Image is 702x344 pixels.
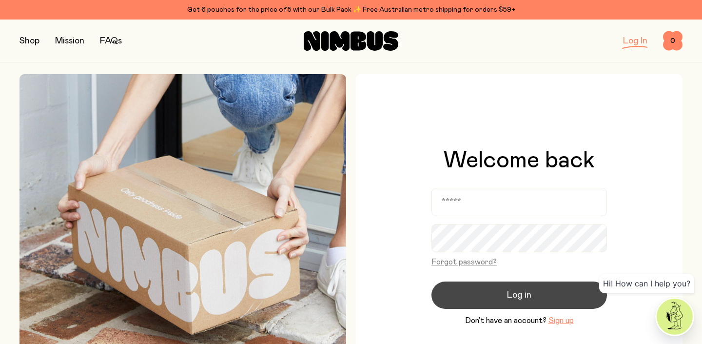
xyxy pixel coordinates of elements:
span: Log in [507,288,531,302]
a: Log In [623,37,647,45]
div: Hi! How can I help you? [599,274,694,293]
h1: Welcome back [444,149,595,172]
img: agent [657,299,693,335]
div: Get 6 pouches for the price of 5 with our Bulk Pack ✨ Free Australian metro shipping for orders $59+ [19,4,682,16]
a: FAQs [100,37,122,45]
button: Log in [431,282,607,309]
button: 0 [663,31,682,51]
button: Forgot password? [431,256,497,268]
span: Don’t have an account? [465,315,546,326]
a: Mission [55,37,84,45]
button: Sign up [548,315,574,326]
